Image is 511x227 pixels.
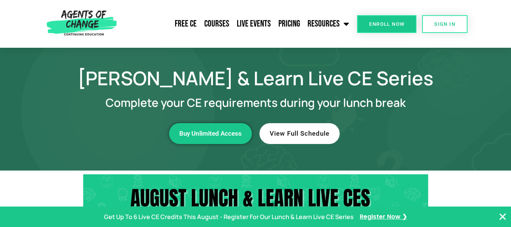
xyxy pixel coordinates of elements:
a: Courses [200,14,233,33]
a: Register Now ❯ [360,211,407,222]
h2: Complete your CE requirements during your lunch break [40,97,471,108]
p: Get Up To 6 Live CE Credits This August - Register For Our Lunch & Learn Live CE Series [104,211,354,222]
span: Enroll Now [369,22,404,27]
h1: [PERSON_NAME] & Learn Live CE Series [40,67,471,89]
a: Live Events [233,14,275,33]
a: Resources [304,14,353,33]
a: Pricing [275,14,304,33]
span: View Full Schedule [270,130,329,137]
a: Free CE [171,14,200,33]
a: View Full Schedule [259,123,340,144]
a: SIGN IN [422,15,468,33]
span: SIGN IN [434,22,455,27]
nav: Menu [120,14,353,33]
a: Buy Unlimited Access [169,123,252,144]
button: Close Banner [498,212,507,221]
a: Enroll Now [357,15,416,33]
span: Buy Unlimited Access [179,130,242,137]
